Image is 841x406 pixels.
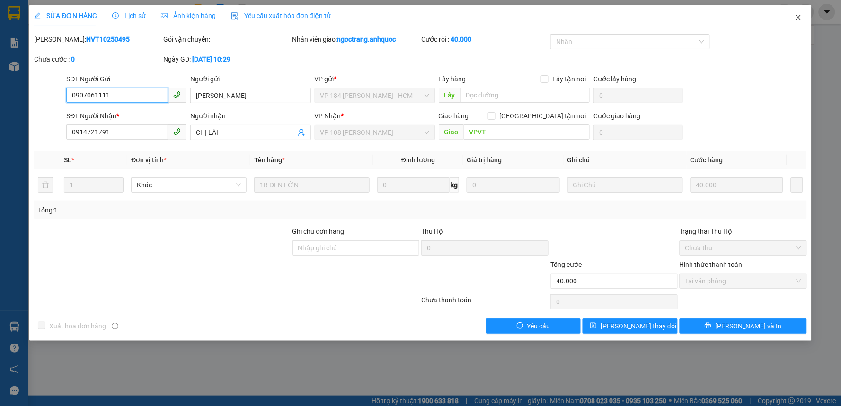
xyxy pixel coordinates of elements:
span: Chưa thu [685,241,801,255]
span: Tổng cước [550,261,582,268]
span: SL [64,156,71,164]
span: Giao hàng [439,112,469,120]
span: Lấy hàng [439,75,466,83]
span: VP 108 Lê Hồng Phong - Vũng Tàu [320,125,429,140]
span: Xuất hóa đơn hàng [45,321,110,331]
span: Ảnh kiện hàng [161,12,216,19]
b: NVT10250495 [86,35,130,43]
span: phone [173,91,181,98]
button: Close [785,5,812,31]
label: Cước lấy hàng [593,75,636,83]
input: 0 [467,177,560,193]
b: 40.000 [451,35,471,43]
input: 0 [691,177,784,193]
span: kg [450,177,459,193]
span: Lấy [439,88,460,103]
span: Cước hàng [691,156,723,164]
span: user-add [298,129,305,136]
input: Dọc đường [464,124,590,140]
div: Gói vận chuyển: [163,34,291,44]
span: Yêu cầu xuất hóa đơn điện tử [231,12,331,19]
span: VP 184 Nguyễn Văn Trỗi - HCM [320,88,429,103]
span: Đơn vị tính [131,156,167,164]
div: Tổng: 1 [38,205,325,215]
span: [GEOGRAPHIC_DATA] tận nơi [496,111,590,121]
input: Cước giao hàng [593,125,683,140]
span: Thu Hộ [421,228,443,235]
div: SĐT Người Nhận [66,111,186,121]
label: Ghi chú đơn hàng [292,228,345,235]
input: Cước lấy hàng [593,88,683,103]
input: Dọc đường [460,88,590,103]
span: picture [161,12,168,19]
input: Ghi chú đơn hàng [292,240,420,256]
span: Giá trị hàng [467,156,502,164]
div: [PERSON_NAME]: [34,34,161,44]
div: VP gửi [315,74,435,84]
div: Người nhận [190,111,310,121]
span: close [795,14,802,21]
span: info-circle [112,323,118,329]
div: Chưa thanh toán [420,295,549,311]
div: Cước rồi : [421,34,549,44]
span: Lấy tận nơi [549,74,590,84]
span: Khác [137,178,241,192]
span: Giao [439,124,464,140]
span: [PERSON_NAME] và In [715,321,781,331]
div: Chưa cước : [34,54,161,64]
div: Trạng thái Thu Hộ [680,226,807,237]
span: Lịch sử [112,12,146,19]
span: edit [34,12,41,19]
button: delete [38,177,53,193]
span: [PERSON_NAME] thay đổi [601,321,676,331]
b: [DATE] 10:29 [192,55,230,63]
div: Nhân viên giao: [292,34,420,44]
button: printer[PERSON_NAME] và In [680,318,807,334]
span: Yêu cầu [527,321,550,331]
input: VD: Bàn, Ghế [254,177,370,193]
span: save [590,322,597,330]
span: Định lượng [401,156,435,164]
span: phone [173,128,181,135]
span: exclamation-circle [517,322,523,330]
b: 0 [71,55,75,63]
span: VP Nhận [315,112,341,120]
span: SỬA ĐƠN HÀNG [34,12,97,19]
input: Ghi Chú [567,177,683,193]
span: Tên hàng [254,156,285,164]
button: exclamation-circleYêu cầu [486,318,581,334]
th: Ghi chú [564,151,687,169]
b: ngoctrang.anhquoc [337,35,396,43]
div: Ngày GD: [163,54,291,64]
label: Hình thức thanh toán [680,261,743,268]
label: Cước giao hàng [593,112,640,120]
span: Tại văn phòng [685,274,801,288]
img: icon [231,12,239,20]
div: SĐT Người Gửi [66,74,186,84]
button: save[PERSON_NAME] thay đổi [583,318,678,334]
span: clock-circle [112,12,119,19]
div: Người gửi [190,74,310,84]
button: plus [791,177,803,193]
span: printer [705,322,711,330]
